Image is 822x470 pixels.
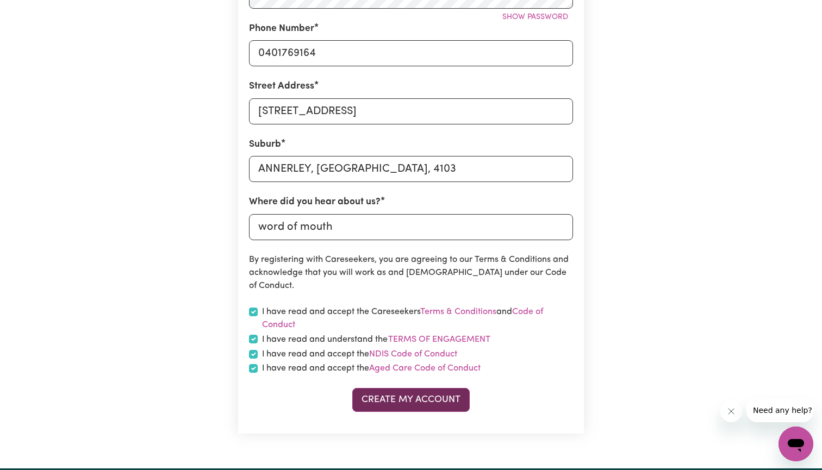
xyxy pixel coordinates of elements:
input: e.g. Google, word of mouth etc. [249,214,573,240]
a: Terms & Conditions [420,308,496,316]
label: I have read and accept the [262,348,457,361]
input: e.g. 0412 345 678 [249,40,573,66]
label: Suburb [249,137,281,152]
button: I have read and understand the [388,333,491,347]
label: Phone Number [249,22,314,36]
input: e.g. 221B Victoria St [249,98,573,124]
button: Create My Account [352,388,470,412]
a: Code of Conduct [262,308,543,329]
input: e.g. North Bondi, New South Wales [249,156,573,182]
label: I have read and understand the [262,333,491,347]
label: Street Address [249,79,314,93]
iframe: Message from company [746,398,813,422]
iframe: Button to launch messaging window [779,427,813,461]
a: Aged Care Code of Conduct [369,364,481,373]
label: I have read and accept the [262,362,481,375]
iframe: Close message [720,400,742,422]
span: Show password [502,13,568,21]
button: Show password [497,9,573,26]
p: By registering with Careseekers, you are agreeing to our Terms & Conditions and acknowledge that ... [249,253,573,292]
label: I have read and accept the Careseekers and [262,305,573,331]
label: Where did you hear about us? [249,195,381,209]
a: NDIS Code of Conduct [369,350,457,359]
